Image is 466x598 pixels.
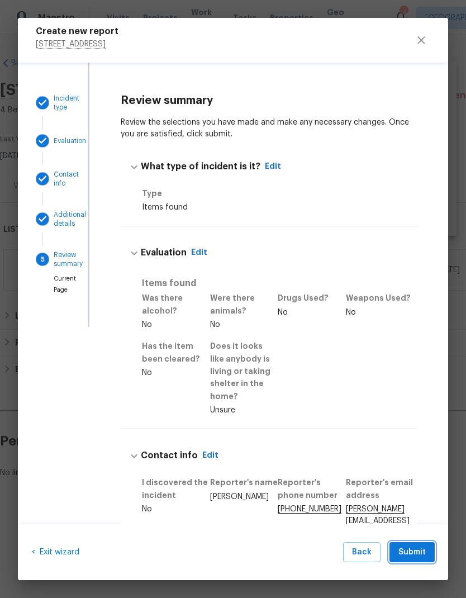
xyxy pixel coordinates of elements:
p: Incident type [54,94,79,112]
h6: Drugs Used? [278,292,345,304]
button: Submit [389,542,435,563]
h5: What type of incident is it? [141,161,260,173]
h6: Reporter's email address [346,476,413,501]
h6: Were there animals? [210,292,278,317]
h6: Was there alcohol? [142,292,210,317]
h5: Create new report [36,27,118,36]
h6: Weapons Used? [346,292,413,304]
h5: Evaluation [141,247,187,259]
button: Evaluation [31,130,61,152]
button: Additional details [31,206,61,232]
p: Contact info [54,170,79,188]
div: Contact info Edit [121,438,417,474]
span: Exit wizard [35,548,79,556]
button: Back [343,542,381,563]
h5: Edit [202,450,218,462]
h5: Contact info [141,450,198,462]
p: No [278,307,345,319]
span: Current Page [54,276,76,293]
h6: Reporter's name [210,476,278,488]
button: Contact info [31,165,61,192]
p: No [142,504,210,515]
p: Additional details [54,210,86,228]
button: Review summary [31,246,61,273]
button: close [408,27,435,54]
h5: Items found [142,278,413,289]
p: Evaluation [54,136,86,145]
p: Review summary [54,250,83,268]
h4: Review summary [121,94,417,108]
h6: Type [142,187,413,200]
text: 5 [41,257,45,263]
p: No [210,319,278,331]
p: Unsure [210,405,278,416]
div: Evaluation Edit [121,235,417,271]
div: What type of incident is it? Edit [121,149,417,185]
h6: I discovered the incident [142,476,210,501]
span: Submit [398,545,426,559]
p: No [142,367,210,379]
p: No [142,319,210,331]
h5: Edit [191,247,207,259]
h5: Edit [265,161,281,173]
h6: Reporter's phone number [278,476,345,501]
span: Back [352,545,372,559]
h6: Does it looks like anybody is living or taking shelter in the home? [210,340,278,402]
p: Review the selections you have made and make any necessary changes. Once you are satisfied, click... [121,117,417,140]
div: < [31,542,79,563]
p: Items found [142,202,413,213]
p: [PERSON_NAME] [210,491,278,503]
button: Incident type [31,89,61,116]
h6: Has the item been cleared? [142,340,210,365]
p: No [346,307,413,319]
